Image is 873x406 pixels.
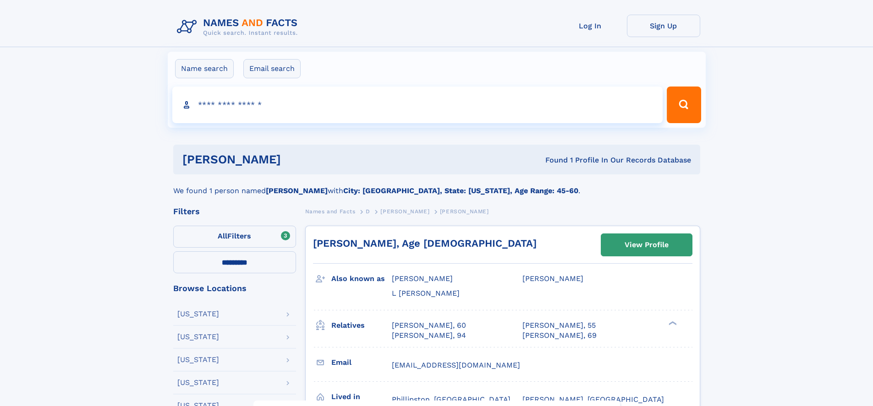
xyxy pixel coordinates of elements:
h3: Relatives [331,318,392,333]
a: [PERSON_NAME], 69 [522,330,597,341]
b: [PERSON_NAME] [266,186,328,195]
span: D [366,208,370,215]
div: [US_STATE] [177,310,219,318]
img: Logo Names and Facts [173,15,305,39]
h3: Lived in [331,389,392,405]
div: Found 1 Profile In Our Records Database [413,155,691,165]
a: [PERSON_NAME], 94 [392,330,466,341]
a: [PERSON_NAME], 60 [392,320,466,330]
a: View Profile [601,234,692,256]
span: Phillipston, [GEOGRAPHIC_DATA] [392,395,511,404]
div: We found 1 person named with . [173,174,700,196]
span: All [218,232,227,240]
span: [PERSON_NAME] [392,274,453,283]
h3: Also known as [331,271,392,287]
input: search input [172,87,663,123]
div: View Profile [625,234,669,255]
div: [US_STATE] [177,379,219,386]
span: [PERSON_NAME] [380,208,429,215]
span: [EMAIL_ADDRESS][DOMAIN_NAME] [392,361,520,369]
span: [PERSON_NAME], [GEOGRAPHIC_DATA] [522,395,664,404]
a: [PERSON_NAME] [380,206,429,217]
span: [PERSON_NAME] [522,274,583,283]
h1: [PERSON_NAME] [182,154,413,165]
a: Sign Up [627,15,700,37]
a: [PERSON_NAME], Age [DEMOGRAPHIC_DATA] [313,238,537,249]
div: [US_STATE] [177,356,219,363]
a: Names and Facts [305,206,356,217]
div: ❯ [666,320,677,326]
a: D [366,206,370,217]
label: Filters [173,226,296,248]
span: L [PERSON_NAME] [392,289,460,298]
b: City: [GEOGRAPHIC_DATA], State: [US_STATE], Age Range: 45-60 [343,186,578,195]
span: [PERSON_NAME] [440,208,489,215]
div: Filters [173,207,296,216]
a: Log In [554,15,627,37]
div: Browse Locations [173,284,296,292]
a: [PERSON_NAME], 55 [522,320,596,330]
label: Email search [243,59,301,78]
button: Search Button [667,87,701,123]
h3: Email [331,355,392,370]
div: [US_STATE] [177,333,219,341]
label: Name search [175,59,234,78]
